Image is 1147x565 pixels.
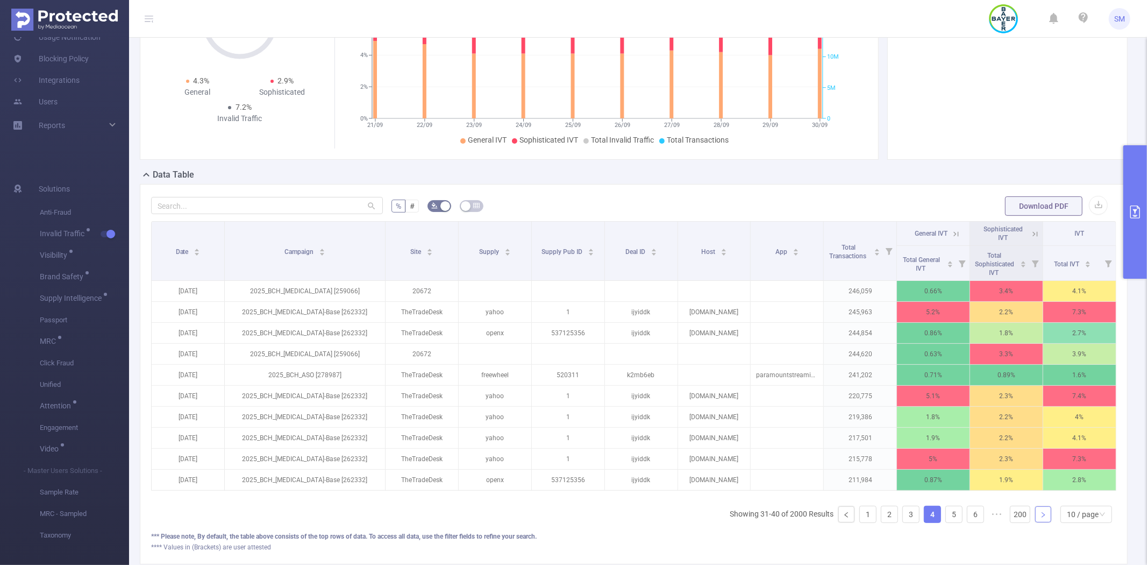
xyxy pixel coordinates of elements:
[13,91,58,112] a: Users
[194,247,200,250] i: icon: caret-up
[319,247,325,250] i: icon: caret-up
[39,121,65,130] span: Reports
[410,248,423,256] span: Site
[542,248,584,256] span: Supply Pub ID
[532,386,604,406] p: 1
[386,302,458,322] p: TheTradeDesk
[970,386,1043,406] p: 2.3%
[1101,246,1116,280] i: Filter menu
[1074,230,1084,237] span: IVT
[152,449,224,469] p: [DATE]
[459,428,531,448] p: yahoo
[459,365,531,385] p: freewheel
[605,323,678,343] p: ijyiddk
[897,449,970,469] p: 5%
[824,281,896,301] p: 246,059
[386,470,458,490] p: TheTradeDesk
[829,244,868,260] span: Total Transactions
[721,247,726,250] i: icon: caret-up
[775,248,789,256] span: App
[459,323,531,343] p: openx
[40,273,87,280] span: Brand Safety
[194,76,210,85] span: 4.3%
[1067,506,1099,522] div: 10 / page
[1043,281,1116,301] p: 4.1%
[975,252,1014,277] span: Total Sophisticated IVT
[504,247,511,253] div: Sort
[240,87,324,98] div: Sophisticated
[360,83,368,90] tspan: 2%
[1040,512,1046,518] i: icon: right
[532,449,604,469] p: 1
[970,470,1043,490] p: 1.9%
[39,115,65,136] a: Reports
[532,302,604,322] p: 1
[824,302,896,322] p: 245,963
[824,365,896,385] p: 241,202
[152,386,224,406] p: [DATE]
[678,470,751,490] p: [DOMAIN_NAME]
[678,302,751,322] p: [DOMAIN_NAME]
[532,407,604,427] p: 1
[396,202,401,210] span: %
[897,386,970,406] p: 5.1%
[915,230,947,237] span: General IVT
[386,323,458,343] p: TheTradeDesk
[793,247,799,250] i: icon: caret-up
[827,84,836,91] tspan: 5M
[701,248,717,256] span: Host
[40,202,129,223] span: Anti-Fraud
[1043,302,1116,322] p: 7.3%
[1020,259,1026,263] i: icon: caret-up
[319,247,325,253] div: Sort
[40,525,129,546] span: Taxonomy
[40,402,75,409] span: Attention
[386,428,458,448] p: TheTradeDesk
[824,344,896,364] p: 244,620
[827,54,839,61] tspan: 10M
[152,407,224,427] p: [DATE]
[151,532,1116,541] div: *** Please note, By default, the table above consists of the top rows of data. To access all data...
[651,247,657,250] i: icon: caret-up
[1028,246,1043,280] i: Filter menu
[13,48,89,69] a: Blocking Policy
[504,247,510,250] i: icon: caret-up
[1010,506,1030,522] a: 200
[970,281,1043,301] p: 3.4%
[417,122,432,129] tspan: 22/09
[945,506,963,523] li: 5
[1043,323,1116,343] p: 2.7%
[897,428,970,448] p: 1.9%
[1043,428,1116,448] p: 4.1%
[386,407,458,427] p: TheTradeDesk
[565,122,581,129] tspan: 25/09
[763,122,779,129] tspan: 29/09
[988,506,1006,523] span: •••
[678,449,751,469] p: [DOMAIN_NAME]
[897,470,970,490] p: 0.87%
[225,470,385,490] p: 2025_BCH_[MEDICAL_DATA]-Base [262332]
[897,365,970,385] p: 0.71%
[1085,259,1091,266] div: Sort
[651,247,657,253] div: Sort
[967,506,984,522] a: 6
[532,323,604,343] p: 537125356
[730,506,833,523] li: Showing 31-40 of 2000 Results
[155,87,240,98] div: General
[459,470,531,490] p: openx
[360,115,368,122] tspan: 0%
[468,136,507,144] span: General IVT
[431,202,438,209] i: icon: bg-colors
[1043,386,1116,406] p: 7.4%
[466,122,482,129] tspan: 23/09
[152,281,224,301] p: [DATE]
[824,323,896,343] p: 244,854
[793,247,799,253] div: Sort
[1020,259,1027,266] div: Sort
[479,248,501,256] span: Supply
[40,251,71,259] span: Visibility
[532,365,604,385] p: 520311
[386,365,458,385] p: TheTradeDesk
[954,246,970,280] i: Filter menu
[714,122,729,129] tspan: 28/09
